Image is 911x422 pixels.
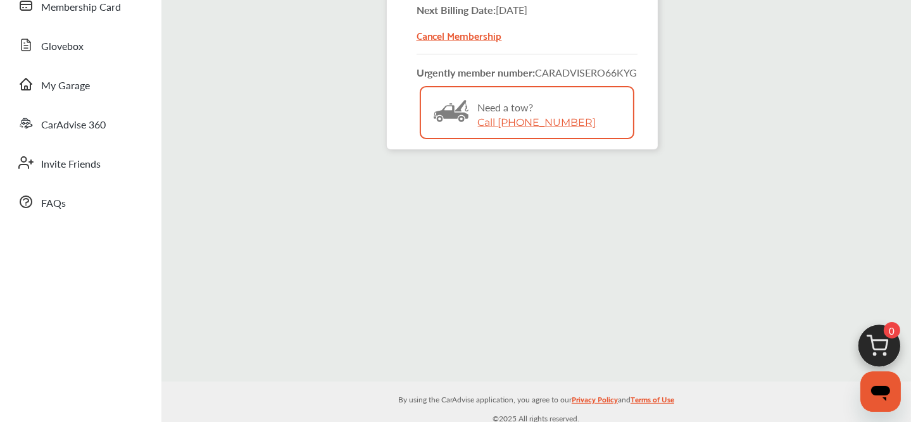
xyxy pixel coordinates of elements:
span: CarAdvise 360 [41,117,106,133]
span: [DATE] [496,3,528,17]
div: Need a tow? [421,87,633,163]
span: Glovebox [41,39,84,55]
img: cart_icon.3d0951e8.svg [849,319,910,380]
a: CarAdvise 360 [11,107,149,140]
p: By using the CarAdvise application, you agree to our and [161,392,911,406]
strong: Next Billing Date: [417,3,496,17]
strong: Urgently member number: [417,65,536,80]
a: Glovebox [11,28,149,61]
span: My Garage [41,78,90,94]
a: My Garage [11,68,149,101]
a: Invite Friends [11,146,149,179]
a: Terms of Use [631,392,674,412]
span: 0 [884,322,900,338]
a: Privacy Policy [572,392,618,412]
span: FAQs [41,195,66,212]
a: Call [PHONE_NUMBER] [478,116,596,128]
span: CARADVISE RO66KYG [536,65,638,80]
span: Invite Friends [41,156,101,173]
div: Cancel Membership [417,17,638,44]
a: FAQs [11,185,149,218]
iframe: Button to launch messaging window [860,371,901,412]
